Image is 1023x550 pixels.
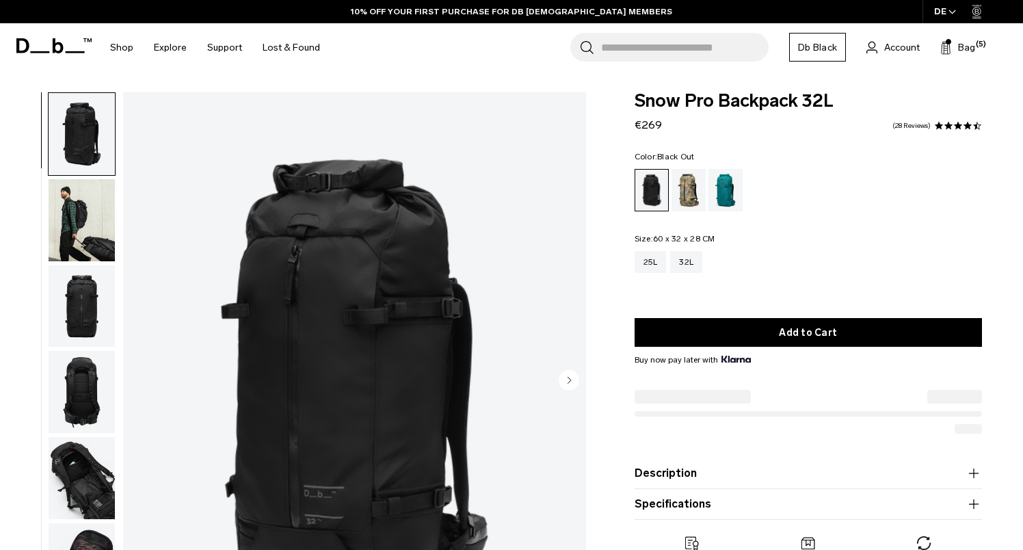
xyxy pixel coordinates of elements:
[884,40,920,55] span: Account
[351,5,672,18] a: 10% OFF YOUR FIRST PURCHASE FOR DB [DEMOGRAPHIC_DATA] MEMBERS
[48,265,116,348] button: Snow Pro Backpack 32L Black Out
[559,369,579,393] button: Next slide
[708,169,743,211] a: Midnight Teal
[49,437,115,519] img: Snow Pro Backpack 32L Black Out
[635,235,715,243] legend: Size:
[263,23,320,72] a: Lost & Found
[635,496,982,512] button: Specifications
[635,169,669,211] a: Black Out
[49,351,115,433] img: Snow Pro Backpack 32L Black Out
[721,356,751,363] img: {"height" => 20, "alt" => "Klarna"}
[635,318,982,347] button: Add to Cart
[635,354,751,366] span: Buy now pay later with
[635,153,695,161] legend: Color:
[672,169,706,211] a: Db x Beyond Medals
[207,23,242,72] a: Support
[154,23,187,72] a: Explore
[48,436,116,520] button: Snow Pro Backpack 32L Black Out
[635,251,667,273] a: 25L
[976,39,986,51] span: (5)
[49,93,115,175] img: Snow Pro Backpack 32L Black Out
[110,23,133,72] a: Shop
[100,23,330,72] nav: Main Navigation
[892,122,931,129] a: 28 reviews
[789,33,846,62] a: Db Black
[635,92,982,110] span: Snow Pro Backpack 32L
[49,179,115,261] img: Snow Pro Backpack 32L Black Out
[635,465,982,482] button: Description
[866,39,920,55] a: Account
[635,118,662,131] span: €269
[670,251,702,273] a: 32L
[48,350,116,434] button: Snow Pro Backpack 32L Black Out
[48,92,116,176] button: Snow Pro Backpack 32L Black Out
[657,152,694,161] span: Black Out
[653,234,715,244] span: 60 x 32 x 28 CM
[940,39,975,55] button: Bag (5)
[49,265,115,348] img: Snow Pro Backpack 32L Black Out
[48,179,116,262] button: Snow Pro Backpack 32L Black Out
[958,40,975,55] span: Bag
